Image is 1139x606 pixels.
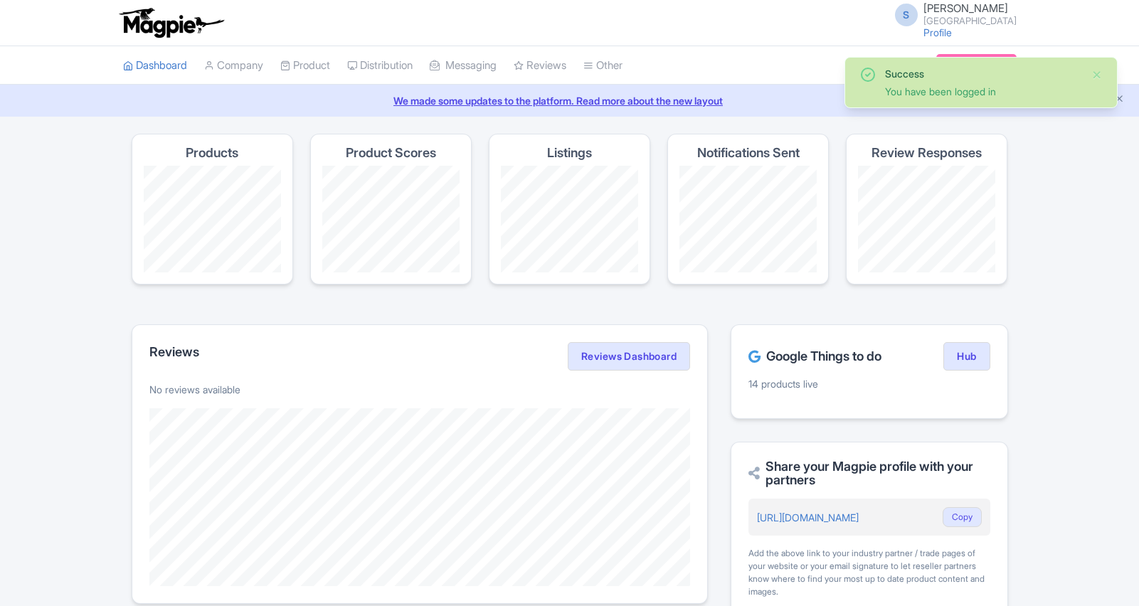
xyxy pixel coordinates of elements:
[886,3,1017,26] a: S [PERSON_NAME] [GEOGRAPHIC_DATA]
[9,93,1130,108] a: We made some updates to the platform. Read more about the new layout
[923,26,952,38] a: Profile
[568,342,690,371] a: Reviews Dashboard
[757,511,859,523] a: [URL][DOMAIN_NAME]
[943,342,990,371] a: Hub
[149,382,691,397] p: No reviews available
[346,146,436,160] h4: Product Scores
[186,146,238,160] h4: Products
[280,46,330,85] a: Product
[547,146,592,160] h4: Listings
[872,146,982,160] h4: Review Responses
[1114,92,1125,108] button: Close announcement
[430,46,497,85] a: Messaging
[885,84,1080,99] div: You have been logged in
[514,46,566,85] a: Reviews
[748,547,990,598] div: Add the above link to your industry partner / trade pages of your website or your email signature...
[885,66,1080,81] div: Success
[936,54,1016,75] a: Subscription
[748,376,990,391] p: 14 products live
[748,349,881,363] h2: Google Things to do
[923,1,1008,15] span: [PERSON_NAME]
[149,345,199,359] h2: Reviews
[347,46,413,85] a: Distribution
[748,459,990,488] h2: Share your Magpie profile with your partners
[923,16,1017,26] small: [GEOGRAPHIC_DATA]
[204,46,263,85] a: Company
[583,46,623,85] a: Other
[697,146,800,160] h4: Notifications Sent
[943,507,982,527] button: Copy
[116,7,226,38] img: logo-ab69f6fb50320c5b225c76a69d11143b.png
[1091,66,1103,83] button: Close
[895,4,918,26] span: S
[123,46,187,85] a: Dashboard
